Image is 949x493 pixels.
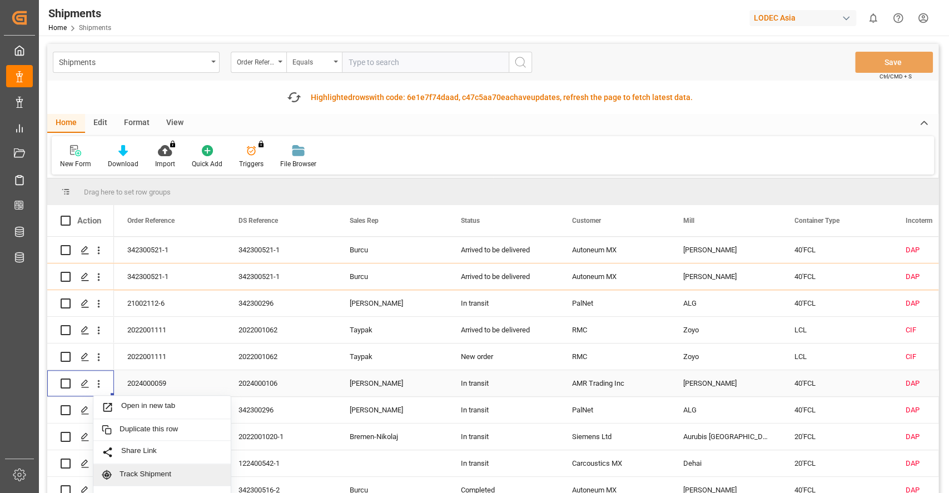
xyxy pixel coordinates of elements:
div: Press SPACE to select this row. [47,424,114,450]
span: Customer [572,217,601,225]
div: In transit [448,370,559,396]
div: 40'FCL [781,397,892,423]
div: AMR Trading Inc [559,370,670,396]
div: In transit [448,450,559,476]
div: 20'FCL [781,450,892,476]
div: 40'FCL [781,370,892,396]
span: Drag here to set row groups [84,188,171,196]
div: LCL [781,317,892,343]
input: Type to search [342,52,509,73]
div: 342300521-1 [114,237,225,263]
div: Press SPACE to select this row. [47,317,114,343]
span: Container Type [794,217,839,225]
div: [PERSON_NAME] [670,237,781,263]
div: Autoneum MX [559,263,670,290]
div: RMC [559,343,670,370]
div: 2022001062 [225,343,336,370]
div: Equals [292,54,330,67]
span: Sales Rep [350,217,379,225]
div: Press SPACE to select this row. [47,237,114,263]
div: Zoyo [670,343,781,370]
span: Status [461,217,480,225]
div: Taypak [336,343,448,370]
div: New order [448,343,559,370]
div: Press SPACE to select this row. [47,397,114,424]
div: 2024000059 [114,370,225,396]
div: Bremen-Nikolaj [336,424,448,450]
div: PalNet [559,397,670,423]
div: Taypak [336,317,448,343]
button: show 0 new notifications [861,6,886,31]
div: Arrived to be delivered [448,237,559,263]
div: Siemens Ltd [559,424,670,450]
div: ALG [670,290,781,316]
div: Action [77,216,101,226]
div: [PERSON_NAME] [336,370,448,396]
div: Autoneum MX [559,237,670,263]
div: Quick Add [192,159,222,169]
div: Arrived to be delivered [448,317,559,343]
div: 342300296 [225,397,336,423]
div: Carcoustics MX [559,450,670,476]
div: 40'FCL [781,237,892,263]
div: In transit [448,424,559,450]
div: 2024000106 [225,370,336,396]
div: 2022001020-1 [225,424,336,450]
span: Mill [683,217,694,225]
div: 122400542-1 [225,450,336,476]
div: 21002112-6 [114,290,225,316]
div: [PERSON_NAME] [336,397,448,423]
button: LODEC Asia [749,7,861,28]
div: Zoyo [670,317,781,343]
div: Order Reference [237,54,275,67]
div: Burcu [336,237,448,263]
div: Press SPACE to select this row. [47,290,114,317]
div: 40'FCL [781,290,892,316]
div: View [158,114,192,133]
div: ALG [670,397,781,423]
button: Save [855,52,933,73]
div: 2022001111 [114,317,225,343]
div: In transit [448,397,559,423]
div: Shipments [48,5,111,22]
div: Press SPACE to select this row. [47,343,114,370]
button: search button [509,52,532,73]
div: New Form [60,159,91,169]
button: Help Center [886,6,911,31]
span: Ctrl/CMD + S [880,72,912,81]
div: 20'FCL [781,424,892,450]
div: Shipments [59,54,207,68]
div: In transit [448,290,559,316]
div: File Browser [280,159,316,169]
div: PalNet [559,290,670,316]
div: Press SPACE to select this row. [47,263,114,290]
button: open menu [231,52,286,73]
div: Download [108,159,138,169]
span: have [514,93,531,102]
div: Edit [85,114,116,133]
div: 342300521-1 [225,237,336,263]
button: open menu [53,52,220,73]
div: Press SPACE to select this row. [47,450,114,477]
span: Incoterm [906,217,932,225]
div: [PERSON_NAME] [336,290,448,316]
div: Press SPACE to select this row. [47,370,114,397]
div: Highlighted with code: 6e1e7f74daad, c47c5aa70eac updates, refresh the page to fetch latest data. [311,92,693,103]
div: 342300296 [225,290,336,316]
div: Dehai [670,450,781,476]
div: 342300521-1 [114,263,225,290]
div: Home [47,114,85,133]
div: Aurubis [GEOGRAPHIC_DATA] [670,424,781,450]
div: Arrived to be delivered [448,263,559,290]
div: [PERSON_NAME] [670,263,781,290]
div: Format [116,114,158,133]
div: 2022001062 [225,317,336,343]
span: DS Reference [239,217,278,225]
a: Home [48,24,67,32]
div: [PERSON_NAME] [670,370,781,396]
div: 40'FCL [781,263,892,290]
div: 342300521-1 [225,263,336,290]
span: rows [352,93,369,102]
div: 2022001111 [114,343,225,370]
div: Burcu [336,263,448,290]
